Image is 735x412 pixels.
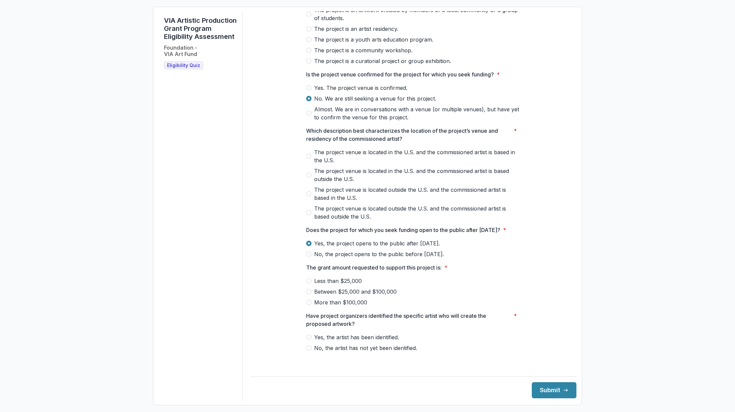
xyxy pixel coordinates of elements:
span: No. We are still seeking a venue for this project. [314,95,436,103]
span: The project is an artist residency. [314,25,398,33]
p: Have project organizers identified the specific artist who will create the proposed artwork? [306,312,511,328]
span: No, the project opens to the public before [DATE]. [314,250,444,258]
span: Yes, the artist has been identified. [314,333,399,341]
span: Yes, the project opens to the public after [DATE]. [314,239,440,247]
span: Almost. We are in conversations with a venue (or multiple venues), but have yet to confirm the ve... [314,105,521,121]
span: The project venue is located in the U.S. and the commissioned artist is based in the U.S. [314,148,521,164]
span: Between $25,000 and $100,000 [314,288,397,296]
p: Is the project venue confirmed for the project for which you seek funding? [306,70,494,78]
p: Does the project for which you seek funding open to the public after [DATE]? [306,226,500,234]
button: Submit [532,382,576,398]
span: The project venue is located outside the U.S. and the commissioned artist is based outside the U.S. [314,204,521,221]
span: The project is a youth arts education program. [314,36,433,44]
span: The project venue is located outside the U.S. and the commissioned artist is based in the U.S. [314,186,521,202]
span: Yes. The project venue is confirmed. [314,84,407,92]
span: The project is an artwork created by members of a local community or a group of students. [314,6,521,22]
span: The project is a community workshop. [314,46,412,54]
span: No, the artist has not yet been identified. [314,344,417,352]
span: The project is a curatorial project or group exhibition. [314,57,451,65]
span: More than $100,000 [314,298,367,306]
p: Which description best characterizes the location of the project’s venue and residency of the com... [306,127,511,143]
span: The project venue is located in the U.S. and the commissioned artist is based outside the U.S. [314,167,521,183]
p: The grant amount requested to support this project is: [306,263,442,272]
h2: Foundation - VIA Art Fund [164,45,197,57]
h1: VIA Artistic Production Grant Program Eligibility Assessment [164,16,237,41]
span: Eligibility Quiz [167,63,200,68]
span: Less than $25,000 [314,277,362,285]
